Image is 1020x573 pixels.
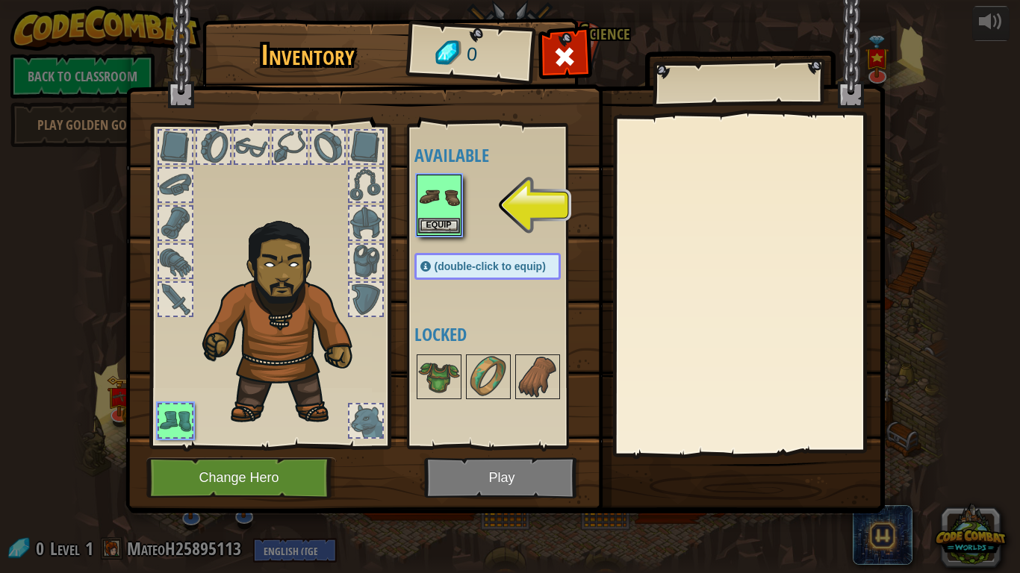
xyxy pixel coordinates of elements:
[414,325,591,344] h4: Locked
[418,218,460,234] button: Equip
[467,356,509,398] img: portrait.png
[465,41,478,69] span: 0
[418,356,460,398] img: portrait.png
[435,260,546,272] span: (double-click to equip)
[517,356,559,398] img: portrait.png
[418,176,460,218] img: portrait.png
[213,40,403,71] h1: Inventory
[195,210,378,427] img: duelist_hair.png
[414,145,591,165] h4: Available
[146,457,336,498] button: Change Hero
